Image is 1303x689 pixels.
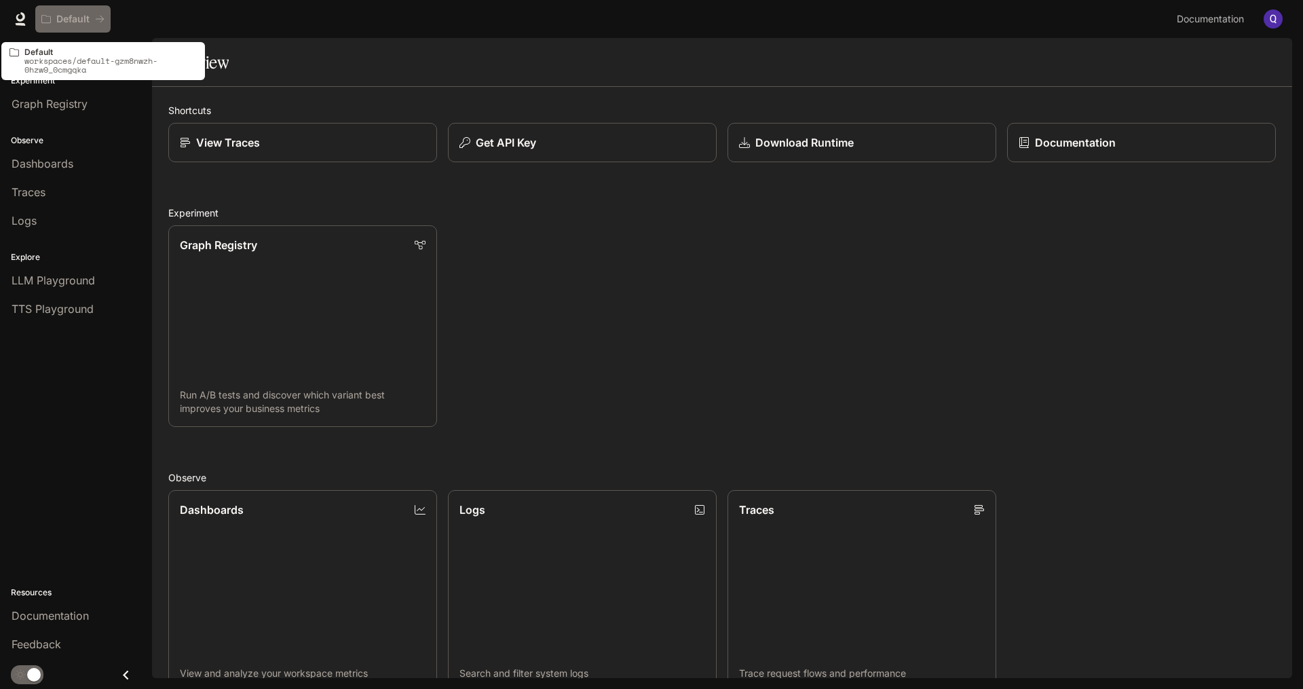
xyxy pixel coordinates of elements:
[1007,123,1276,162] a: Documentation
[476,134,536,151] p: Get API Key
[739,502,774,518] p: Traces
[739,667,985,680] p: Trace request flows and performance
[24,48,197,56] p: Default
[755,134,854,151] p: Download Runtime
[180,237,257,253] p: Graph Registry
[24,56,197,74] p: workspaces/default-gzm8nwzh-0hzw9_0cmgqka
[1264,10,1283,29] img: User avatar
[1177,11,1244,28] span: Documentation
[180,388,426,415] p: Run A/B tests and discover which variant best improves your business metrics
[168,206,1276,220] h2: Experiment
[168,123,437,162] a: View Traces
[180,502,244,518] p: Dashboards
[1260,5,1287,33] button: User avatar
[448,123,717,162] button: Get API Key
[1035,134,1116,151] p: Documentation
[459,502,485,518] p: Logs
[196,134,260,151] p: View Traces
[168,470,1276,485] h2: Observe
[728,123,996,162] a: Download Runtime
[168,103,1276,117] h2: Shortcuts
[180,667,426,680] p: View and analyze your workspace metrics
[459,667,705,680] p: Search and filter system logs
[56,14,90,25] p: Default
[35,5,111,33] button: All workspaces
[1171,5,1254,33] a: Documentation
[168,225,437,427] a: Graph RegistryRun A/B tests and discover which variant best improves your business metrics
